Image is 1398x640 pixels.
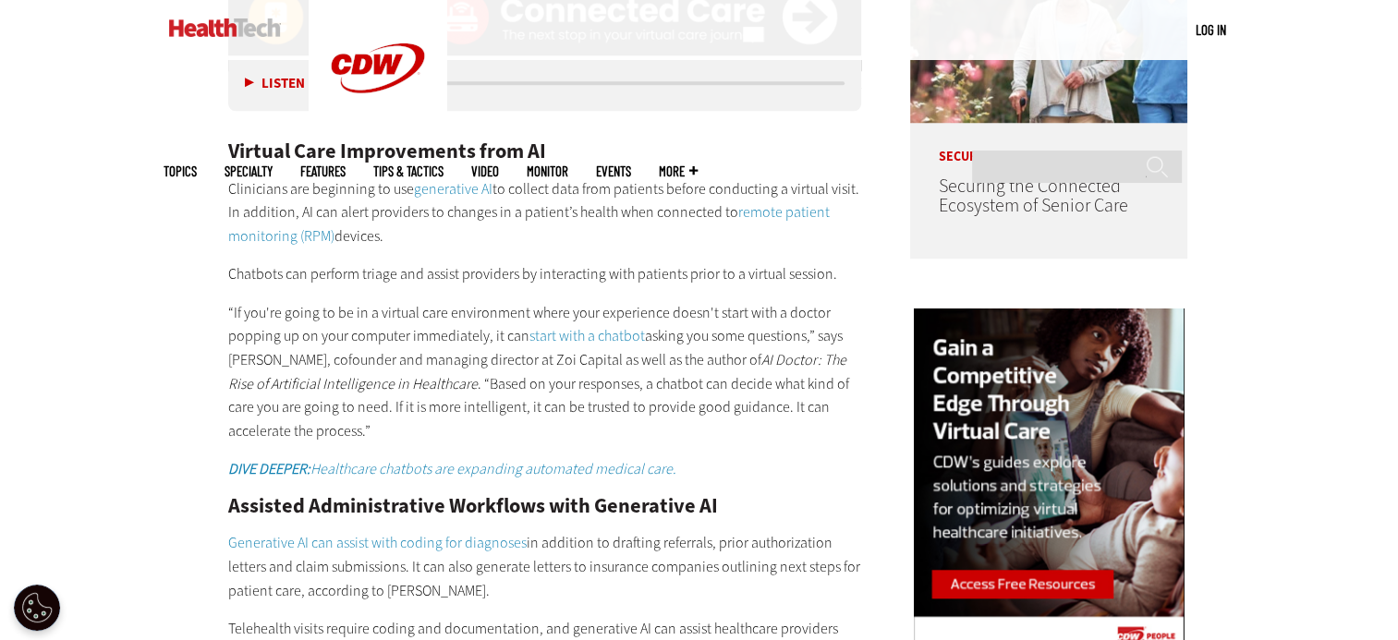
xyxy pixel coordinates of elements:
div: User menu [1196,20,1226,40]
a: start with a chatbot [529,326,645,345]
a: Features [300,164,346,178]
a: CDW [309,122,447,141]
span: Topics [164,164,197,178]
a: Tips & Tactics [373,164,444,178]
a: Generative AI can assist with coding for diagnoses [228,533,527,552]
a: Log in [1196,21,1226,38]
a: Events [596,164,631,178]
p: “If you're going to be in a virtual care environment where your experience doesn't start with a d... [228,301,862,443]
em: Healthcare chatbots are expanding automated medical care. [228,459,676,478]
img: Home [169,18,281,37]
a: MonITor [527,164,568,178]
a: remote patient monitoring (RPM) [228,202,830,246]
a: Video [471,164,499,178]
em: AI Doctor: The Rise of Artificial Intelligence in Healthcare [228,350,846,393]
strong: DIVE DEEPER: [228,459,310,478]
p: Security [910,123,1187,163]
div: Cookie Settings [14,585,60,631]
p: in addition to drafting referrals, prior authorization letters and claim submissions. It can also... [228,531,862,602]
a: Securing the Connected Ecosystem of Senior Care [938,174,1127,218]
p: Clinicians are beginning to use to collect data from patients before conducting a virtual visit. ... [228,177,862,248]
span: More [659,164,698,178]
span: Specialty [225,164,273,178]
h2: Assisted Administrative Workflows with Generative AI [228,496,862,516]
a: DIVE DEEPER:Healthcare chatbots are expanding automated medical care. [228,459,676,478]
p: Chatbots can perform triage and assist providers by interacting with patients prior to a virtual ... [228,262,862,286]
button: Open Preferences [14,585,60,631]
